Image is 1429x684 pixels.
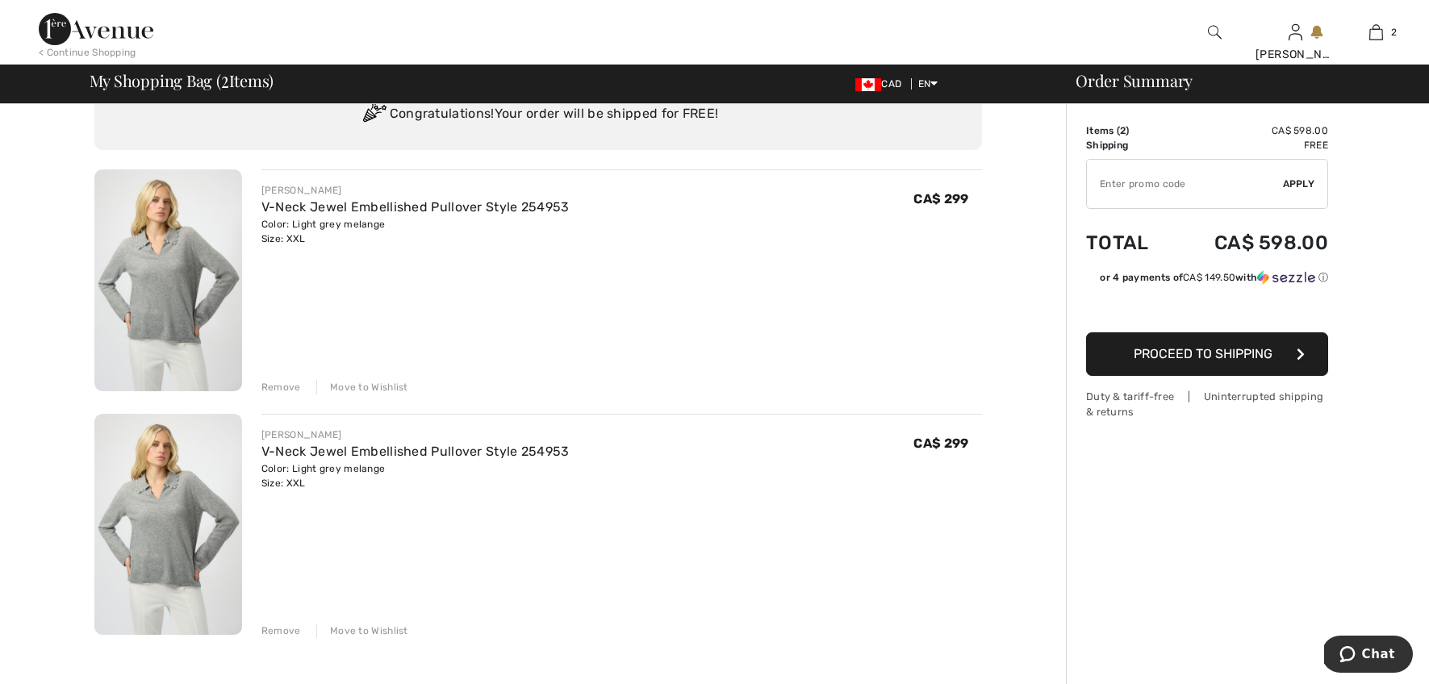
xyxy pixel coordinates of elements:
div: Remove [261,380,301,394]
div: Congratulations! Your order will be shipped for FREE! [114,98,963,131]
div: [PERSON_NAME] [261,183,570,198]
span: Apply [1283,177,1315,191]
span: CA$ 299 [913,436,968,451]
div: [PERSON_NAME] [261,427,570,442]
td: CA$ 598.00 [1172,123,1328,138]
span: Proceed to Shipping [1134,346,1272,361]
span: EN [918,78,938,90]
span: CA$ 149.50 [1183,272,1235,283]
span: CAD [855,78,908,90]
input: Promo code [1087,160,1283,208]
img: V-Neck Jewel Embellished Pullover Style 254953 [94,414,242,636]
a: V-Neck Jewel Embellished Pullover Style 254953 [261,199,570,215]
a: Sign In [1289,24,1302,40]
div: Color: Light grey melange Size: XXL [261,461,570,490]
img: My Info [1289,23,1302,42]
span: 2 [1120,125,1126,136]
div: [PERSON_NAME] [1256,46,1335,63]
td: Total [1086,215,1172,270]
a: V-Neck Jewel Embellished Pullover Style 254953 [261,444,570,459]
img: Canadian Dollar [855,78,881,91]
div: Order Summary [1056,73,1419,89]
td: Shipping [1086,138,1172,152]
img: My Bag [1369,23,1383,42]
img: 1ère Avenue [39,13,153,45]
div: or 4 payments of with [1100,270,1328,285]
div: or 4 payments ofCA$ 149.50withSezzle Click to learn more about Sezzle [1086,270,1328,290]
td: CA$ 598.00 [1172,215,1328,270]
div: Move to Wishlist [316,624,408,638]
div: Duty & tariff-free | Uninterrupted shipping & returns [1086,389,1328,419]
a: 2 [1336,23,1415,42]
td: Free [1172,138,1328,152]
img: Sezzle [1257,270,1315,285]
div: < Continue Shopping [39,45,136,60]
td: Items ( ) [1086,123,1172,138]
span: 2 [221,69,229,90]
div: Move to Wishlist [316,380,408,394]
iframe: PayPal-paypal [1086,290,1328,327]
span: My Shopping Bag ( Items) [90,73,274,89]
img: Congratulation2.svg [357,98,390,131]
button: Proceed to Shipping [1086,332,1328,376]
iframe: Opens a widget where you can chat to one of our agents [1324,636,1413,676]
div: Color: Light grey melange Size: XXL [261,217,570,246]
img: V-Neck Jewel Embellished Pullover Style 254953 [94,169,242,391]
img: search the website [1208,23,1222,42]
span: CA$ 299 [913,191,968,206]
span: 2 [1391,25,1397,40]
div: Remove [261,624,301,638]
